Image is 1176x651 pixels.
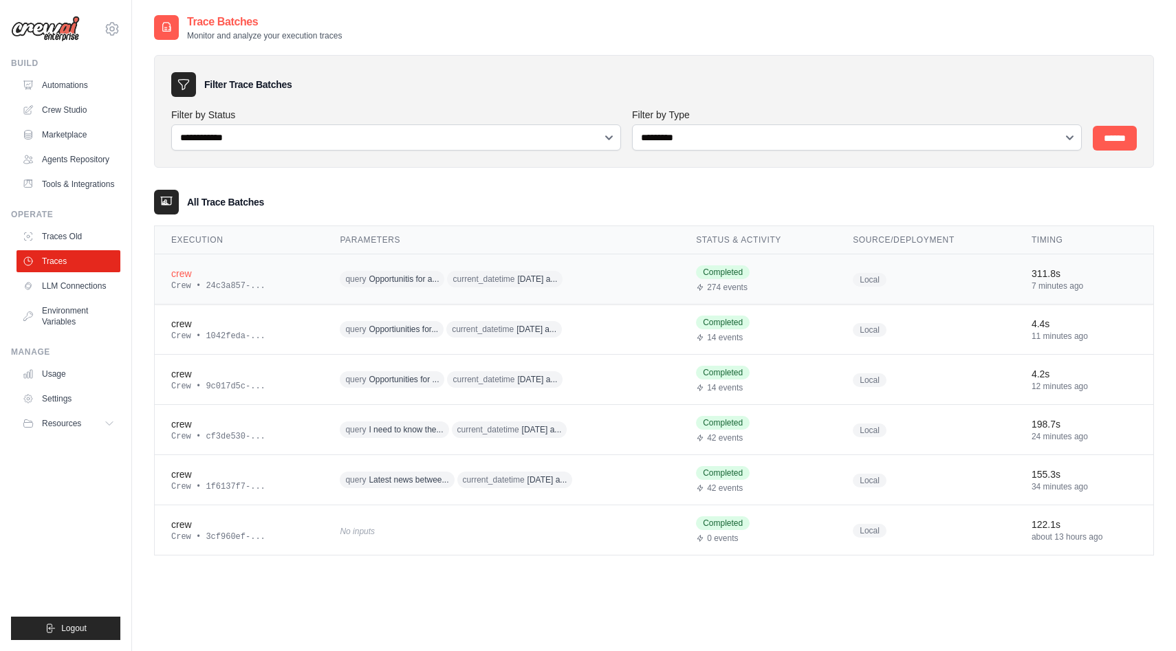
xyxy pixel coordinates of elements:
button: Resources [17,412,120,434]
div: 155.3s [1032,467,1137,481]
div: 34 minutes ago [1032,481,1137,492]
span: I need to know the... [369,424,443,435]
span: current_datetime [457,424,519,435]
span: Local [853,423,886,437]
tr: View details for crew execution [155,405,1153,455]
div: Operate [11,209,120,220]
div: Crew • cf3de530-... [171,431,307,442]
span: Completed [696,316,750,329]
tr: View details for crew execution [155,505,1153,555]
span: current_datetime [463,474,525,485]
div: Crew • 9c017d5c-... [171,381,307,392]
div: Crew • 1042feda-... [171,331,307,342]
p: Monitor and analyze your execution traces [187,30,342,41]
span: query [345,374,366,385]
div: Crew • 24c3a857-... [171,280,307,291]
span: Completed [696,265,750,279]
span: [DATE] a... [516,324,556,335]
span: 14 events [707,382,743,393]
a: LLM Connections [17,275,120,297]
div: 7 minutes ago [1032,280,1137,291]
div: 122.1s [1032,518,1137,531]
label: Filter by Type [632,108,1082,122]
div: crew [171,417,307,431]
div: 4.4s [1032,317,1137,331]
a: Crew Studio [17,99,120,121]
a: Traces [17,250,120,272]
th: Status & Activity [679,226,836,254]
span: query [345,424,366,435]
span: Opportiunities for... [369,324,438,335]
h3: Filter Trace Batches [204,78,292,91]
a: Marketplace [17,124,120,146]
div: 12 minutes ago [1032,381,1137,392]
div: crew [171,367,307,381]
div: No inputs [340,521,604,540]
a: Agents Repository [17,148,120,170]
span: [DATE] a... [518,274,558,285]
span: 0 events [707,533,738,544]
th: Timing [1015,226,1153,254]
div: query: I need to know the opportunities that may be currently present for a construction contract... [340,419,604,441]
span: Completed [696,366,750,379]
a: Environment Variables [17,300,120,333]
button: Logout [11,617,120,640]
span: query [345,324,366,335]
div: 198.7s [1032,417,1137,431]
label: Filter by Status [171,108,621,122]
span: current_datetime [453,274,514,285]
span: Local [853,474,886,487]
h3: All Trace Batches [187,195,264,209]
span: Completed [696,466,750,480]
span: 42 events [707,483,743,494]
div: Crew • 1f6137f7-... [171,481,307,492]
div: query: Opportunitis for a business analyst working in the FIFO industry in Western Australia, cur... [340,269,604,290]
tr: View details for crew execution [155,355,1153,405]
h2: Trace Batches [187,14,342,30]
div: 11 minutes ago [1032,331,1137,342]
a: Traces Old [17,225,120,247]
a: Usage [17,363,120,385]
span: 274 events [707,282,748,293]
th: Execution [155,226,323,254]
div: query: Opportiunities for a business analyst wokring in the FIFO industry in western australia, c... [340,319,604,340]
div: Manage [11,346,120,357]
a: Automations [17,74,120,96]
span: Local [853,373,886,387]
span: 42 events [707,432,743,443]
span: Opportunities for ... [369,374,439,385]
span: [DATE] a... [518,374,558,385]
th: Source/Deployment [836,226,1015,254]
span: Logout [61,623,87,634]
span: Resources [42,418,81,429]
div: 311.8s [1032,267,1137,280]
span: Latest news betwee... [369,474,448,485]
div: about 13 hours ago [1032,531,1137,542]
span: Opportunitis for a... [369,274,439,285]
span: Local [853,323,886,337]
div: Build [11,58,120,69]
div: query: Latest news between BHP and China IMports of Iron ore, current_datetime: October 01, 2025 ... [340,470,604,491]
div: 24 minutes ago [1032,431,1137,442]
div: crew [171,317,307,331]
span: [DATE] a... [522,424,562,435]
img: Logo [11,16,80,42]
div: query: Opportunities for a business analyst working in the FIFO industry in western australia, cu... [340,369,604,390]
span: Completed [696,416,750,430]
span: query [345,474,366,485]
span: Completed [696,516,750,530]
span: current_datetime [453,374,514,385]
a: Tools & Integrations [17,173,120,195]
a: Settings [17,388,120,410]
tr: View details for crew execution [155,455,1153,505]
div: crew [171,467,307,481]
tr: View details for crew execution [155,254,1153,305]
span: Local [853,273,886,287]
div: crew [171,267,307,280]
div: Crew • 3cf960ef-... [171,531,307,542]
tr: View details for crew execution [155,305,1153,355]
div: 4.2s [1032,367,1137,381]
span: query [345,274,366,285]
th: Parameters [323,226,679,254]
span: No inputs [340,527,375,536]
